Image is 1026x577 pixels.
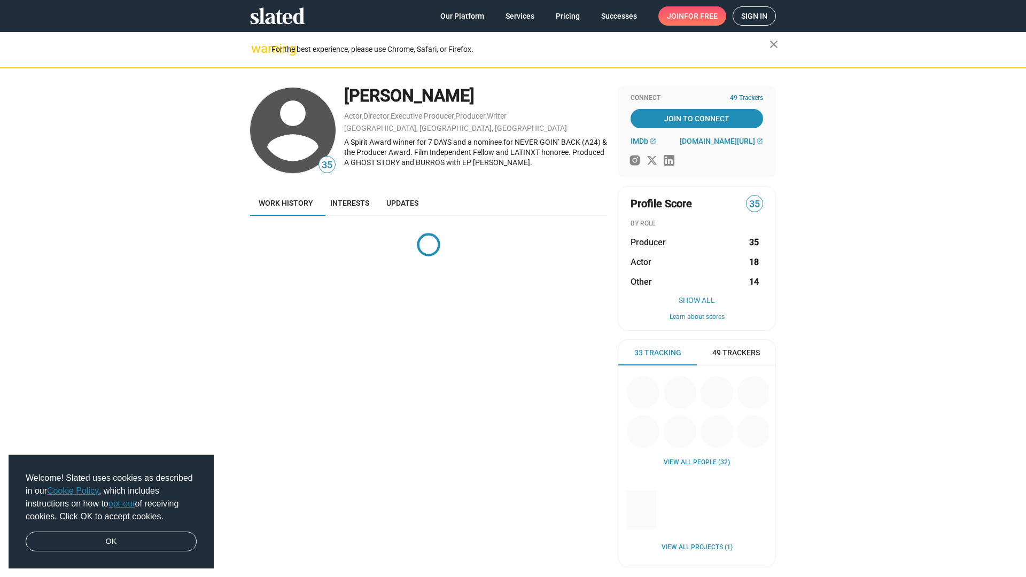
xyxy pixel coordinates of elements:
span: , [362,114,363,120]
span: IMDb [631,137,648,145]
span: 49 Trackers [730,94,763,103]
a: Cookie Policy [47,486,99,495]
a: dismiss cookie message [26,532,197,552]
span: Successes [601,6,637,26]
a: Executive Producer [391,112,454,120]
a: Writer [487,112,507,120]
span: Services [506,6,534,26]
span: Join [667,6,718,26]
div: For the best experience, please use Chrome, Safari, or Firefox. [271,42,770,57]
span: , [486,114,487,120]
a: Successes [593,6,646,26]
div: A Spirit Award winner for 7 DAYS and a nominee for NEVER GOIN’ BACK (A24) & the Producer Award. F... [344,137,607,167]
span: Interests [330,199,369,207]
mat-icon: close [767,38,780,51]
button: Show All [631,296,763,305]
span: Work history [259,199,313,207]
a: Producer [455,112,486,120]
span: Other [631,276,652,287]
span: , [454,114,455,120]
span: Actor [631,256,651,268]
span: Sign in [741,7,767,25]
span: Pricing [556,6,580,26]
a: opt-out [108,499,135,508]
a: Our Platform [432,6,493,26]
div: Connect [631,94,763,103]
mat-icon: open_in_new [650,138,656,144]
span: Join To Connect [633,109,761,128]
button: Learn about scores [631,313,763,322]
a: Work history [250,190,322,216]
a: Pricing [547,6,588,26]
span: 35 [747,197,763,212]
span: Profile Score [631,197,692,211]
a: [DOMAIN_NAME][URL] [680,137,763,145]
strong: 18 [749,256,759,268]
span: Welcome! Slated uses cookies as described in our , which includes instructions on how to of recei... [26,472,197,523]
div: [PERSON_NAME] [344,84,607,107]
a: [GEOGRAPHIC_DATA], [GEOGRAPHIC_DATA], [GEOGRAPHIC_DATA] [344,124,567,132]
span: Producer [631,237,666,248]
a: Updates [378,190,427,216]
span: 35 [319,158,335,173]
a: View all People (32) [664,458,730,467]
span: Our Platform [440,6,484,26]
mat-icon: warning [251,42,264,55]
a: Sign in [733,6,776,26]
a: Joinfor free [658,6,726,26]
div: BY ROLE [631,220,763,228]
a: Services [497,6,543,26]
strong: 14 [749,276,759,287]
mat-icon: open_in_new [757,138,763,144]
span: 49 Trackers [712,348,760,358]
a: Interests [322,190,378,216]
a: Join To Connect [631,109,763,128]
a: Actor [344,112,362,120]
a: View all Projects (1) [662,543,733,552]
span: for free [684,6,718,26]
a: Director [363,112,390,120]
div: cookieconsent [9,455,214,569]
span: [DOMAIN_NAME][URL] [680,137,755,145]
strong: 35 [749,237,759,248]
span: 33 Tracking [634,348,681,358]
span: , [390,114,391,120]
a: IMDb [631,137,656,145]
span: Updates [386,199,418,207]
